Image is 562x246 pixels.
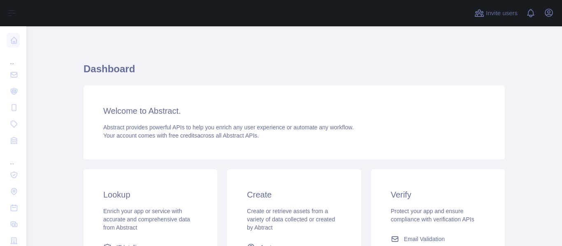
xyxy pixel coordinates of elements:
[103,124,354,131] span: Abstract provides powerful APIs to help you enrich any user experience or automate any workflow.
[169,132,197,139] span: free credits
[391,208,474,223] span: Protect your app and ensure compliance with verification APIs
[103,105,485,117] h3: Welcome to Abstract.
[7,149,20,166] div: ...
[247,189,341,200] h3: Create
[103,132,259,139] span: Your account comes with across all Abstract APIs.
[473,7,519,20] button: Invite users
[247,208,335,231] span: Create or retrieve assets from a variety of data collected or created by Abtract
[404,235,445,243] span: Email Validation
[84,62,505,82] h1: Dashboard
[103,189,197,200] h3: Lookup
[486,9,518,18] span: Invite users
[391,189,485,200] h3: Verify
[103,208,190,231] span: Enrich your app or service with accurate and comprehensive data from Abstract
[7,49,20,66] div: ...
